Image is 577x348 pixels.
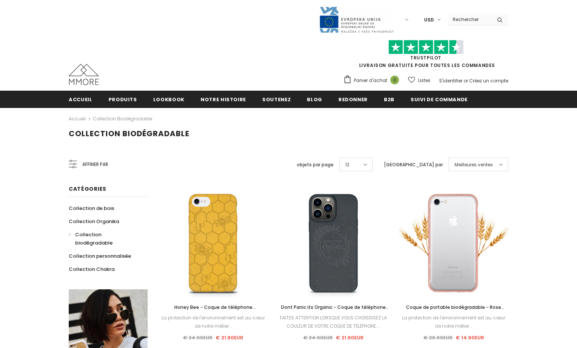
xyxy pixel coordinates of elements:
span: Dont Panic its Organic - Coque de téléphone biodégradable [281,304,389,319]
span: or [464,78,468,84]
span: Notre histoire [201,96,246,103]
span: Suivi de commande [411,96,468,103]
span: Honey Bee - Coque de téléphone biodégradable - Jaune, Orange et Noir [169,304,258,319]
span: Panier d'achat [354,77,387,84]
a: Collection Chakra [69,263,115,276]
a: Honey Bee - Coque de téléphone biodégradable - Jaune, Orange et Noir [159,303,268,312]
a: Lookbook [153,91,184,108]
span: Collection biodégradable [69,128,189,139]
a: Dont Panic its Organic - Coque de téléphone biodégradable [279,303,388,312]
div: La protection de l'environnement est au cœur de notre métier... [159,314,268,330]
span: Coque de portable biodégradable - Rose transparent [406,304,504,319]
span: € 24.90EUR [183,334,213,341]
a: Collection de bois [69,202,114,215]
span: B2B [384,96,394,103]
span: 12 [345,161,349,169]
a: S'identifier [439,78,462,84]
span: Catégories [69,185,106,193]
a: Listes [408,74,430,87]
a: Accueil [69,91,92,108]
span: USD [424,16,434,24]
a: Collection personnalisée [69,249,131,263]
span: € 24.90EUR [303,334,333,341]
a: Javni Razpis [319,16,394,23]
span: Collection Organika [69,218,119,225]
span: Collection de bois [69,205,114,212]
span: Collection personnalisée [69,252,131,260]
span: Lookbook [153,96,184,103]
span: 0 [390,76,399,84]
a: TrustPilot [410,55,441,61]
span: LIVRAISON GRATUITE POUR TOUTES LES COMMANDES [343,43,508,68]
input: Search Site [448,14,491,25]
span: Collection Chakra [69,266,115,273]
span: Meilleures ventes [455,161,493,169]
label: [GEOGRAPHIC_DATA] par [384,161,443,169]
span: Listes [418,77,430,84]
a: Notre histoire [201,91,246,108]
img: Faites confiance aux étoiles pilotes [388,40,464,55]
a: Produits [109,91,137,108]
span: Redonner [338,96,368,103]
span: € 14.90EUR [456,334,484,341]
label: objets par page [297,161,334,169]
span: € 21.90EUR [216,334,243,341]
a: Suivi de commande [411,91,468,108]
span: Accueil [69,96,92,103]
span: Produits [109,96,137,103]
a: Panier d'achat 0 [343,75,403,86]
span: Collection biodégradable [75,231,113,246]
a: Créez un compte [469,78,508,84]
span: Blog [307,96,322,103]
a: Collection Organika [69,215,119,228]
span: € 26.90EUR [423,334,453,341]
a: Accueil [69,114,86,123]
a: Coque de portable biodégradable - Rose transparent [399,303,508,312]
a: soutenez [262,91,291,108]
a: Collection biodégradable [69,228,139,249]
img: Javni Razpis [319,6,394,33]
a: Blog [307,91,322,108]
span: soutenez [262,96,291,103]
div: FAITES ATTENTION LORSQUE VOUS CHOISISSEZ LA COULEUR DE VOTRE COQUE DE TÉLÉPHONE.... [279,314,388,330]
a: Collection biodégradable [93,115,152,122]
span: € 21.90EUR [336,334,364,341]
img: Cas MMORE [69,64,99,85]
div: La protection de l'environnement est au cœur de notre métier... [399,314,508,330]
a: B2B [384,91,394,108]
a: Redonner [338,91,368,108]
span: Affiner par [82,160,108,169]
